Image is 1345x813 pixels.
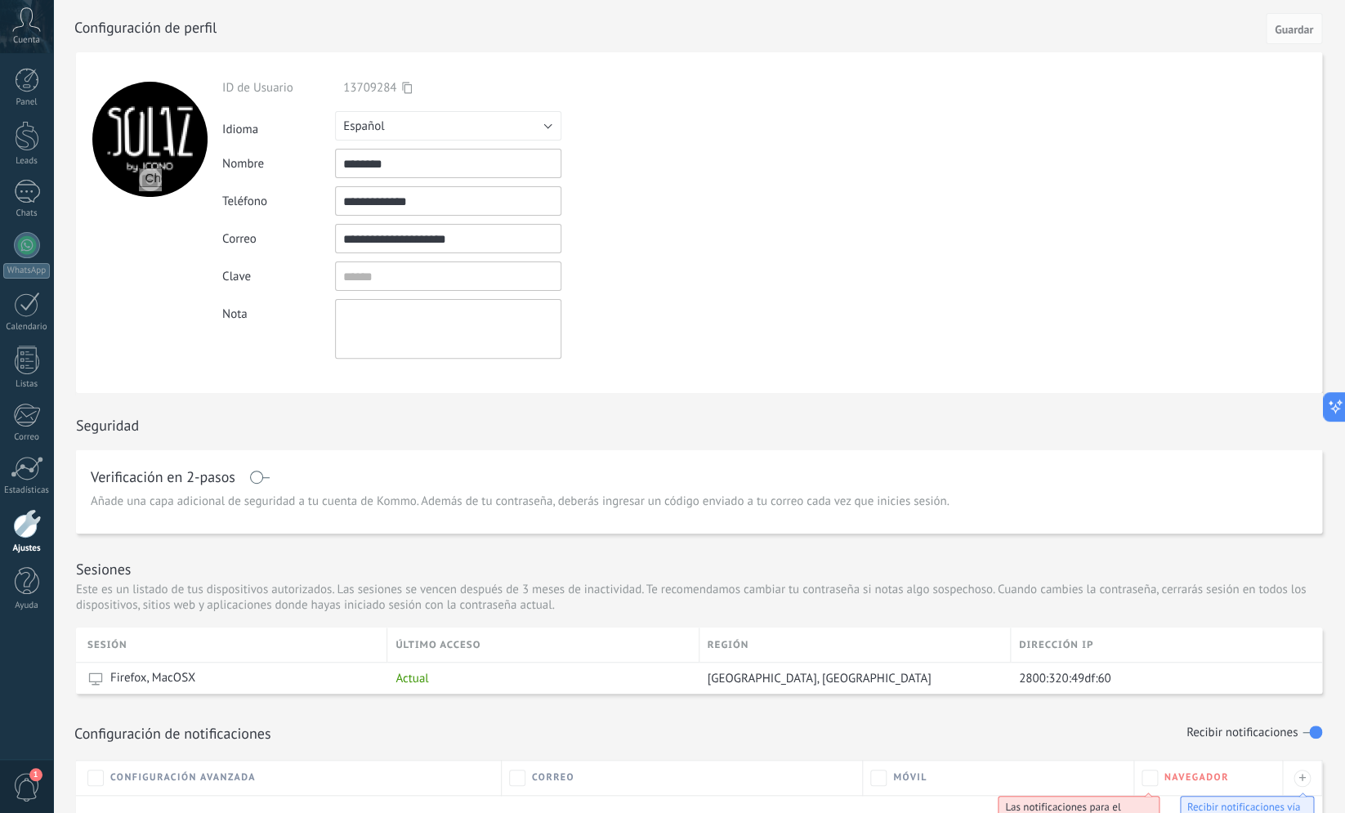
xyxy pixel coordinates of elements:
[3,208,51,219] div: Chats
[532,771,574,784] span: Correo
[222,269,335,284] div: Clave
[3,543,51,554] div: Ajustes
[3,322,51,333] div: Calendario
[1266,13,1322,44] button: Guardar
[13,35,40,46] span: Cuenta
[110,670,195,686] span: Firefox, MacOSX
[76,560,131,578] h1: Sesiones
[222,115,335,137] div: Idioma
[1186,726,1298,740] h1: Recibir notificaciones
[699,628,1010,662] div: Región
[708,671,932,686] span: [GEOGRAPHIC_DATA], [GEOGRAPHIC_DATA]
[395,671,428,686] span: Actual
[343,118,385,134] span: Español
[91,494,950,510] span: Añade una capa adicional de seguridad a tu cuenta de Kommo. Además de tu contraseña, deberás ingr...
[1011,663,1310,694] div: 2800:320:49df:60
[1011,628,1322,662] div: Dirección IP
[29,768,42,781] span: 1
[1275,24,1313,35] span: Guardar
[1019,671,1111,686] span: 2800:320:49df:60
[1164,771,1229,784] span: Navegador
[3,601,51,611] div: Ayuda
[87,628,387,662] div: Sesión
[343,80,396,96] span: 13709284
[3,485,51,496] div: Estadísticas
[3,432,51,443] div: Correo
[893,771,927,784] span: Móvil
[74,724,271,743] h1: Configuración de notificaciones
[222,194,335,209] div: Teléfono
[110,771,256,784] span: Configuración avanzada
[1294,770,1311,787] div: +
[76,416,139,435] h1: Seguridad
[335,111,561,141] button: Español
[3,156,51,167] div: Leads
[91,471,235,484] h1: Verificación en 2-pasos
[222,299,335,322] div: Nota
[3,263,50,279] div: WhatsApp
[3,97,51,108] div: Panel
[76,582,1322,613] p: Este es un listado de tus dispositivos autorizados. Las sesiones se vencen después de 3 meses de ...
[222,231,335,247] div: Correo
[699,663,1003,694] div: La Paz, Bolivia
[222,156,335,172] div: Nombre
[3,379,51,390] div: Listas
[387,628,698,662] div: último acceso
[222,80,335,96] div: ID de Usuario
